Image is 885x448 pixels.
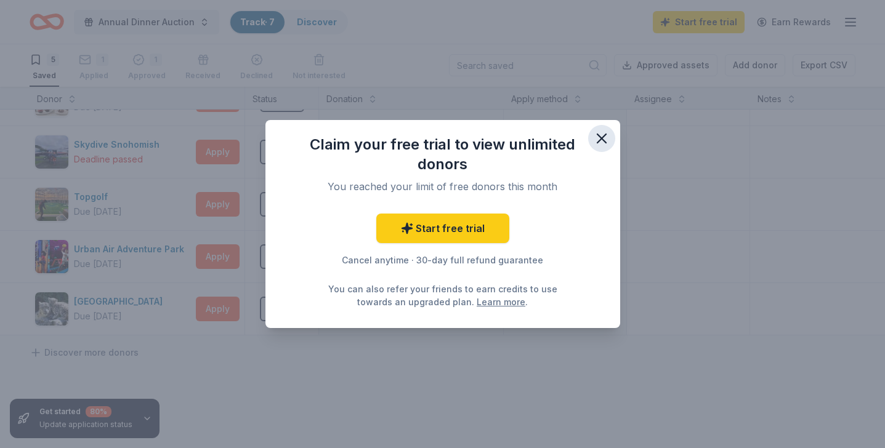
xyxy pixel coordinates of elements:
[477,295,525,308] a: Learn more
[376,214,509,243] a: Start free trial
[305,179,581,194] div: You reached your limit of free donors this month
[290,253,596,268] div: Cancel anytime · 30-day full refund guarantee
[290,135,596,174] div: Claim your free trial to view unlimited donors
[325,282,561,308] div: You can also refer your friends to earn credits to use towards an upgraded plan. .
